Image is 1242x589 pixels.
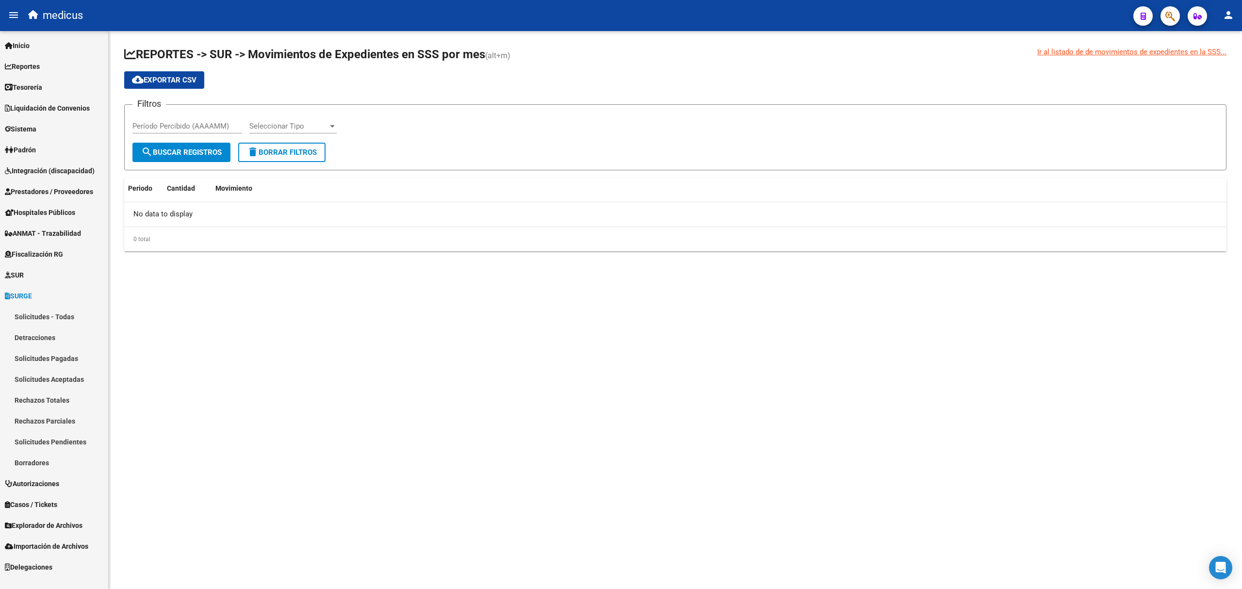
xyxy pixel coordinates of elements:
[5,541,88,552] span: Importación de Archivos
[247,146,259,158] mat-icon: delete
[5,82,42,93] span: Tesorería
[132,76,196,84] span: Exportar CSV
[5,61,40,72] span: Reportes
[5,145,36,155] span: Padrón
[5,103,90,114] span: Liquidación de Convenios
[141,148,222,157] span: Buscar Registros
[124,71,204,89] button: Exportar CSV
[5,165,95,176] span: Integración (discapacidad)
[43,5,83,26] span: medicus
[5,249,63,260] span: Fiscalización RG
[215,184,252,192] span: Movimiento
[5,40,30,51] span: Inicio
[1209,556,1232,579] div: Open Intercom Messenger
[132,74,144,85] mat-icon: cloud_download
[212,178,1226,199] datatable-header-cell: Movimiento
[5,478,59,489] span: Autorizaciones
[1037,47,1226,57] a: Ir al listado de de movimientos de expedientes en la SSS...
[5,520,82,531] span: Explorador de Archivos
[132,97,166,111] h3: Filtros
[124,178,163,199] datatable-header-cell: Periodo
[5,291,32,301] span: SURGE
[5,499,57,510] span: Casos / Tickets
[124,48,485,61] span: REPORTES -> SUR -> Movimientos de Expedientes en SSS por mes
[5,562,52,573] span: Delegaciones
[128,184,152,192] span: Periodo
[249,122,328,131] span: Seleccionar Tipo
[247,148,317,157] span: Borrar Filtros
[5,228,81,239] span: ANMAT - Trazabilidad
[8,9,19,21] mat-icon: menu
[124,202,1226,227] div: No data to display
[163,178,212,199] datatable-header-cell: Cantidad
[5,124,36,134] span: Sistema
[5,186,93,197] span: Prestadores / Proveedores
[485,51,510,60] span: (alt+m)
[167,184,195,192] span: Cantidad
[238,143,326,162] button: Borrar Filtros
[132,143,230,162] button: Buscar Registros
[124,227,1226,251] div: 0 total
[5,207,75,218] span: Hospitales Públicos
[1223,9,1234,21] mat-icon: person
[5,270,24,280] span: SUR
[141,146,153,158] mat-icon: search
